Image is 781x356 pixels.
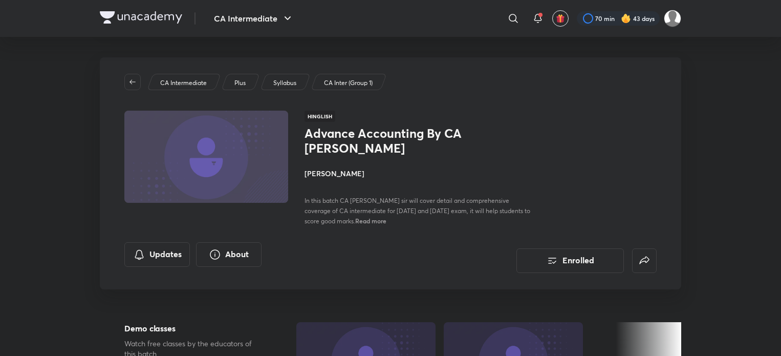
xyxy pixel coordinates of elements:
span: In this batch CA [PERSON_NAME] sir will cover detail and comprehensive coverage of CA intermediat... [305,197,530,225]
button: false [632,248,657,273]
h4: [PERSON_NAME] [305,168,534,179]
a: CA Inter (Group 1) [322,78,375,88]
a: CA Intermediate [159,78,209,88]
a: Syllabus [272,78,298,88]
p: CA Inter (Group 1) [324,78,373,88]
img: avatar [556,14,565,23]
h5: Demo classes [124,322,264,334]
img: streak [621,13,631,24]
img: Company Logo [100,11,182,24]
button: Updates [124,242,190,267]
button: avatar [552,10,569,27]
button: About [196,242,262,267]
p: CA Intermediate [160,78,207,88]
h1: Advance Accounting By CA [PERSON_NAME] [305,126,472,156]
span: Hinglish [305,111,335,122]
p: Plus [234,78,246,88]
a: Company Logo [100,11,182,26]
img: siddhant soni [664,10,681,27]
img: Thumbnail [123,110,290,204]
button: Enrolled [516,248,624,273]
span: Read more [355,217,386,225]
a: Plus [233,78,248,88]
button: CA Intermediate [208,8,300,29]
p: Syllabus [273,78,296,88]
